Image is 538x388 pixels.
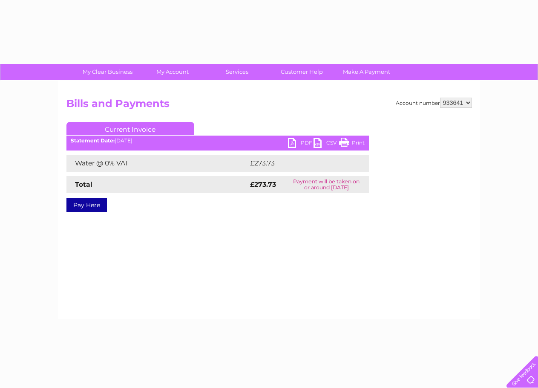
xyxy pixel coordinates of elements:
[284,176,369,193] td: Payment will be taken on or around [DATE]
[66,198,107,212] a: Pay Here
[66,98,472,114] h2: Bills and Payments
[314,138,339,150] a: CSV
[267,64,337,80] a: Customer Help
[396,98,472,108] div: Account number
[202,64,272,80] a: Services
[66,155,248,172] td: Water @ 0% VAT
[66,138,369,144] div: [DATE]
[72,64,143,80] a: My Clear Business
[339,138,365,150] a: Print
[71,137,115,144] b: Statement Date:
[331,64,402,80] a: Make A Payment
[288,138,314,150] a: PDF
[250,180,276,188] strong: £273.73
[66,122,194,135] a: Current Invoice
[248,155,354,172] td: £273.73
[75,180,92,188] strong: Total
[137,64,207,80] a: My Account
